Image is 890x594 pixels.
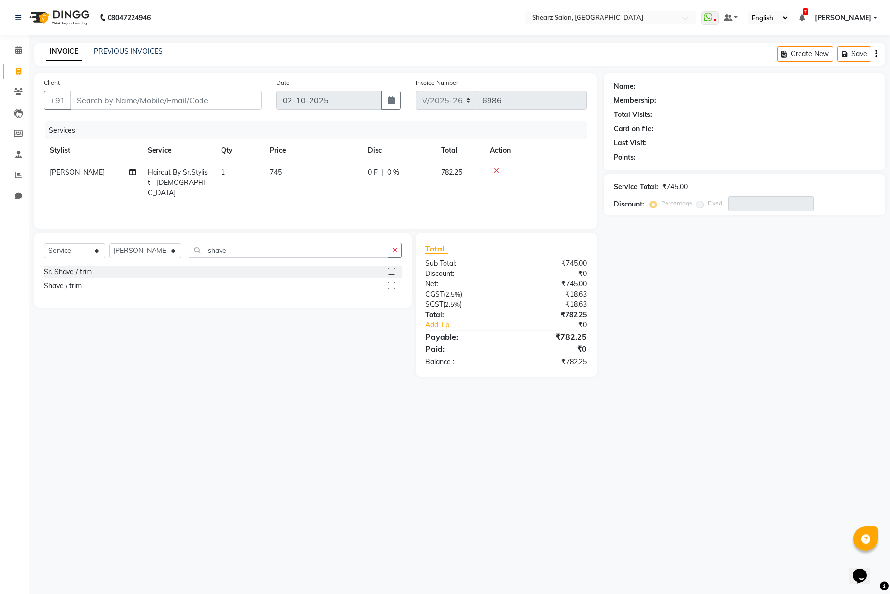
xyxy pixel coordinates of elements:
[94,47,163,56] a: PREVIOUS INVOICES
[418,299,506,310] div: ( )
[46,43,82,61] a: INVOICE
[777,46,833,62] button: Create New
[506,331,594,343] div: ₹782.25
[435,139,484,161] th: Total
[506,279,594,289] div: ₹745.00
[381,167,383,178] span: |
[445,290,460,298] span: 2.5%
[418,279,506,289] div: Net:
[506,343,594,355] div: ₹0
[445,300,460,308] span: 2.5%
[44,281,82,291] div: Shave / trim
[803,8,808,15] span: 7
[506,258,594,269] div: ₹745.00
[70,91,262,110] input: Search by Name/Mobile/Email/Code
[45,121,594,139] div: Services
[441,168,462,177] span: 782.25
[614,152,636,162] div: Points:
[837,46,871,62] button: Save
[708,199,722,207] label: Fixed
[614,182,658,192] div: Service Total:
[276,78,289,87] label: Date
[44,91,71,110] button: +91
[264,139,362,161] th: Price
[425,244,448,254] span: Total
[614,81,636,91] div: Name:
[221,168,225,177] span: 1
[418,331,506,343] div: Payable:
[418,310,506,320] div: Total:
[142,139,215,161] th: Service
[387,167,399,178] span: 0 %
[661,199,692,207] label: Percentage
[506,357,594,367] div: ₹782.25
[368,167,378,178] span: 0 F
[662,182,688,192] div: ₹745.00
[108,4,151,31] b: 08047224946
[215,139,264,161] th: Qty
[815,13,871,23] span: [PERSON_NAME]
[799,13,805,22] a: 7
[418,269,506,279] div: Discount:
[614,138,646,148] div: Last Visit:
[270,168,282,177] span: 745
[849,555,880,584] iframe: chat widget
[44,78,60,87] label: Client
[506,269,594,279] div: ₹0
[614,199,644,209] div: Discount:
[418,357,506,367] div: Balance :
[614,95,656,106] div: Membership:
[506,289,594,299] div: ₹18.63
[418,343,506,355] div: Paid:
[50,168,105,177] span: [PERSON_NAME]
[521,320,594,330] div: ₹0
[506,310,594,320] div: ₹782.25
[614,124,654,134] div: Card on file:
[189,243,388,258] input: Search or Scan
[418,320,521,330] a: Add Tip
[418,289,506,299] div: ( )
[416,78,458,87] label: Invoice Number
[425,290,444,298] span: CGST
[362,139,435,161] th: Disc
[418,258,506,269] div: Sub Total:
[44,267,92,277] div: Sr. Shave / trim
[25,4,92,31] img: logo
[506,299,594,310] div: ₹18.63
[148,168,208,197] span: Haircut By Sr.Stylist - [DEMOGRAPHIC_DATA]
[484,139,587,161] th: Action
[44,139,142,161] th: Stylist
[614,110,652,120] div: Total Visits:
[425,300,443,309] span: SGST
